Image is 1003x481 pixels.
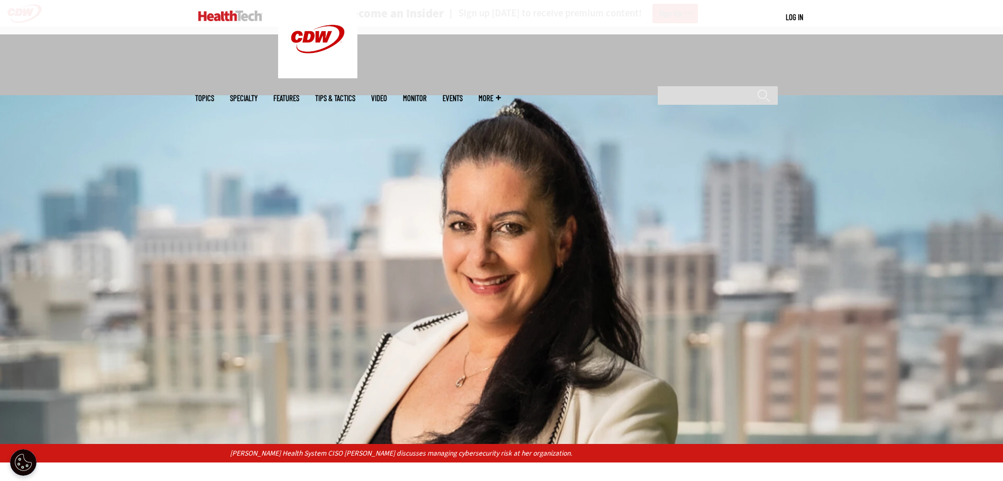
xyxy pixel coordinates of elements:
[403,94,427,102] a: MonITor
[479,94,501,102] span: More
[315,94,355,102] a: Tips & Tactics
[371,94,387,102] a: Video
[198,11,262,21] img: Home
[230,94,257,102] span: Specialty
[443,94,463,102] a: Events
[278,70,357,81] a: CDW
[273,94,299,102] a: Features
[786,12,803,22] a: Log in
[230,448,773,459] p: [PERSON_NAME] Health System CISO [PERSON_NAME] discusses managing cybersecurity risk at her organ...
[10,449,36,476] button: Open Preferences
[195,94,214,102] span: Topics
[786,12,803,23] div: User menu
[10,449,36,476] div: Cookie Settings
